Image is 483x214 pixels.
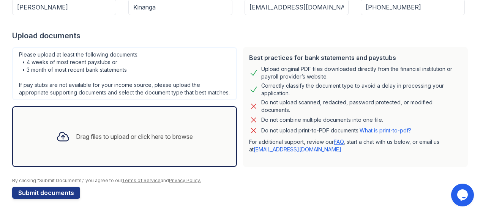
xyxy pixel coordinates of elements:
div: Best practices for bank statements and paystubs [249,53,462,62]
div: Do not combine multiple documents into one file. [261,115,383,124]
p: For additional support, review our , start a chat with us below, or email us at [249,138,462,153]
div: Do not upload scanned, redacted, password protected, or modified documents. [261,99,462,114]
div: Correctly classify the document type to avoid a delay in processing your application. [261,82,462,97]
a: What is print-to-pdf? [360,127,411,134]
a: FAQ [334,138,344,145]
button: Submit documents [12,187,80,199]
div: Upload documents [12,30,471,41]
a: [EMAIL_ADDRESS][DOMAIN_NAME] [254,146,341,153]
div: Upload original PDF files downloaded directly from the financial institution or payroll provider’... [261,65,462,80]
div: By clicking "Submit Documents," you agree to our and [12,178,471,184]
p: Do not upload print-to-PDF documents. [261,127,411,134]
a: Privacy Policy. [169,178,201,183]
iframe: chat widget [451,184,475,206]
div: Please upload at least the following documents: • 4 weeks of most recent paystubs or • 3 month of... [12,47,237,100]
div: Drag files to upload or click here to browse [76,132,193,141]
a: Terms of Service [122,178,161,183]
